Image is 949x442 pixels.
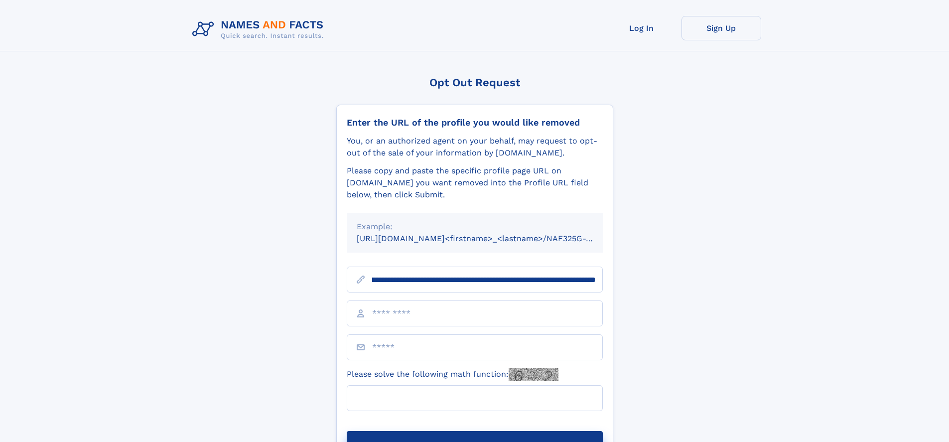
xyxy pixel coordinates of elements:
[602,16,681,40] a: Log In
[347,165,603,201] div: Please copy and paste the specific profile page URL on [DOMAIN_NAME] you want removed into the Pr...
[347,135,603,159] div: You, or an authorized agent on your behalf, may request to opt-out of the sale of your informatio...
[347,117,603,128] div: Enter the URL of the profile you would like removed
[357,221,593,233] div: Example:
[357,234,622,243] small: [URL][DOMAIN_NAME]<firstname>_<lastname>/NAF325G-xxxxxxxx
[347,368,558,381] label: Please solve the following math function:
[336,76,613,89] div: Opt Out Request
[681,16,761,40] a: Sign Up
[188,16,332,43] img: Logo Names and Facts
